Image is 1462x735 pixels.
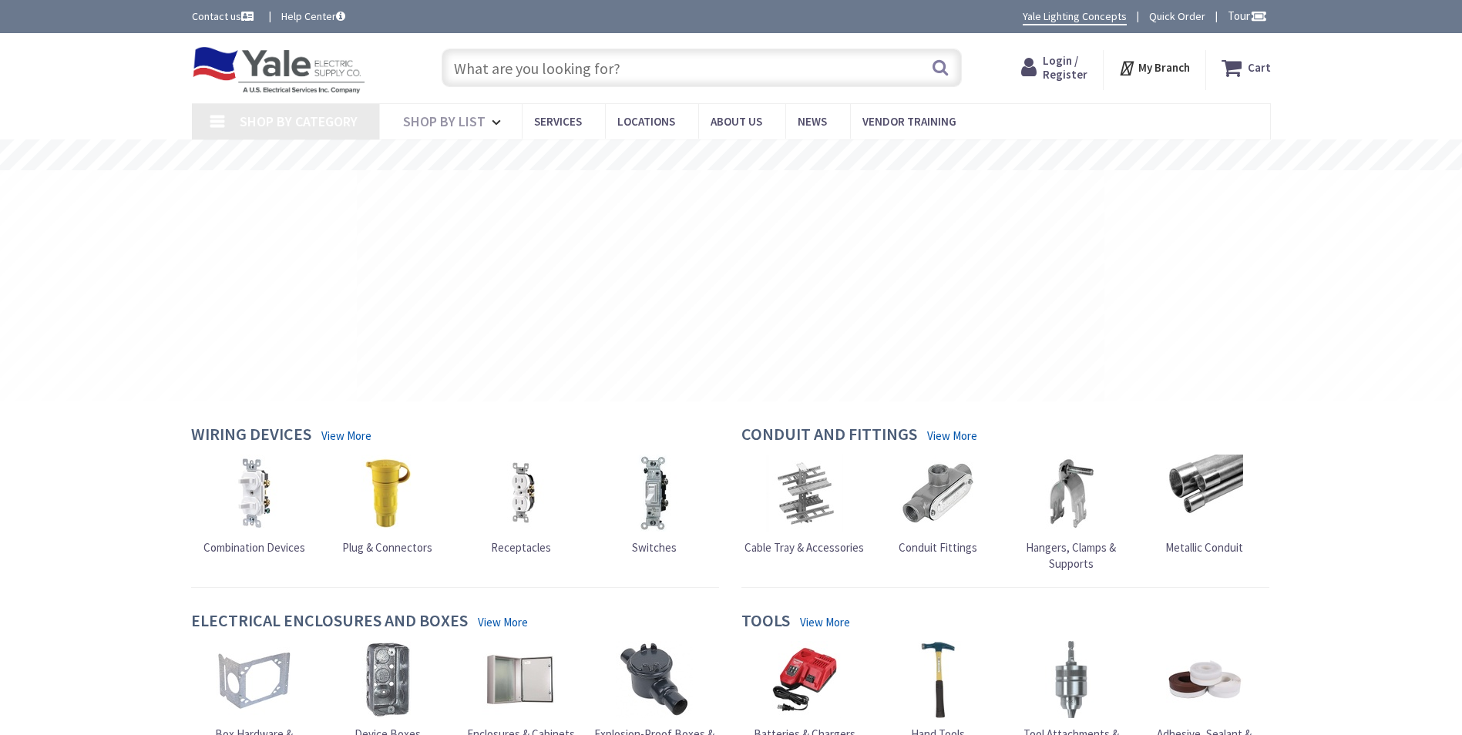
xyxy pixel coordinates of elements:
h4: Tools [741,611,790,633]
h4: Electrical Enclosures and Boxes [191,611,468,633]
span: Metallic Conduit [1165,540,1243,555]
h4: Wiring Devices [191,425,311,447]
a: Login / Register [1021,54,1087,82]
img: Batteries & Chargers [766,641,843,718]
strong: My Branch [1138,60,1190,75]
span: Switches [632,540,677,555]
img: Combination Devices [216,455,293,532]
img: Adhesive, Sealant & Tapes [1166,641,1243,718]
a: View More [927,428,977,444]
img: Hand Tools [899,641,976,718]
img: Tool Attachments & Accessories [1033,641,1110,718]
a: Contact us [192,8,257,24]
span: Cable Tray & Accessories [744,540,864,555]
img: Box Hardware & Accessories [216,641,293,718]
a: Yale Lighting Concepts [1023,8,1127,25]
span: Plug & Connectors [342,540,432,555]
a: Combination Devices Combination Devices [203,455,305,555]
span: Shop By List [403,112,486,130]
span: Shop By Category [240,112,358,130]
a: Cable Tray & Accessories Cable Tray & Accessories [744,455,864,555]
a: Metallic Conduit Metallic Conduit [1165,455,1243,555]
span: Receptacles [491,540,551,555]
a: View More [321,428,371,444]
img: Device Boxes [349,641,426,718]
img: Conduit Fittings [899,455,976,532]
span: Tour [1228,8,1267,23]
img: Cable Tray & Accessories [766,455,843,532]
h4: Conduit and Fittings [741,425,917,447]
span: Combination Devices [203,540,305,555]
a: Help Center [281,8,345,24]
img: Receptacles [482,455,560,532]
strong: Cart [1248,54,1271,82]
a: Hangers, Clamps & Supports Hangers, Clamps & Supports [1008,455,1134,572]
img: Yale Electric Supply Co. [192,46,366,94]
a: Switches Switches [616,455,693,555]
span: News [798,114,827,129]
img: Hangers, Clamps & Supports [1033,455,1110,532]
span: Conduit Fittings [899,540,977,555]
a: View More [478,614,528,630]
img: Enclosures & Cabinets [482,641,560,718]
span: Locations [617,114,675,129]
span: Services [534,114,582,129]
img: Switches [616,455,693,532]
a: Quick Order [1149,8,1205,24]
span: Login / Register [1043,53,1087,82]
a: Cart [1222,54,1271,82]
img: Plug & Connectors [349,455,426,532]
img: Explosion-Proof Boxes & Accessories [616,641,693,718]
a: Conduit Fittings Conduit Fittings [899,455,977,555]
span: Hangers, Clamps & Supports [1026,540,1116,571]
a: Plug & Connectors Plug & Connectors [342,455,432,555]
a: Receptacles Receptacles [482,455,560,555]
span: About Us [711,114,762,129]
img: Metallic Conduit [1166,455,1243,532]
div: My Branch [1118,54,1190,82]
a: View More [800,614,850,630]
span: Vendor Training [862,114,956,129]
input: What are you looking for? [442,49,962,87]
